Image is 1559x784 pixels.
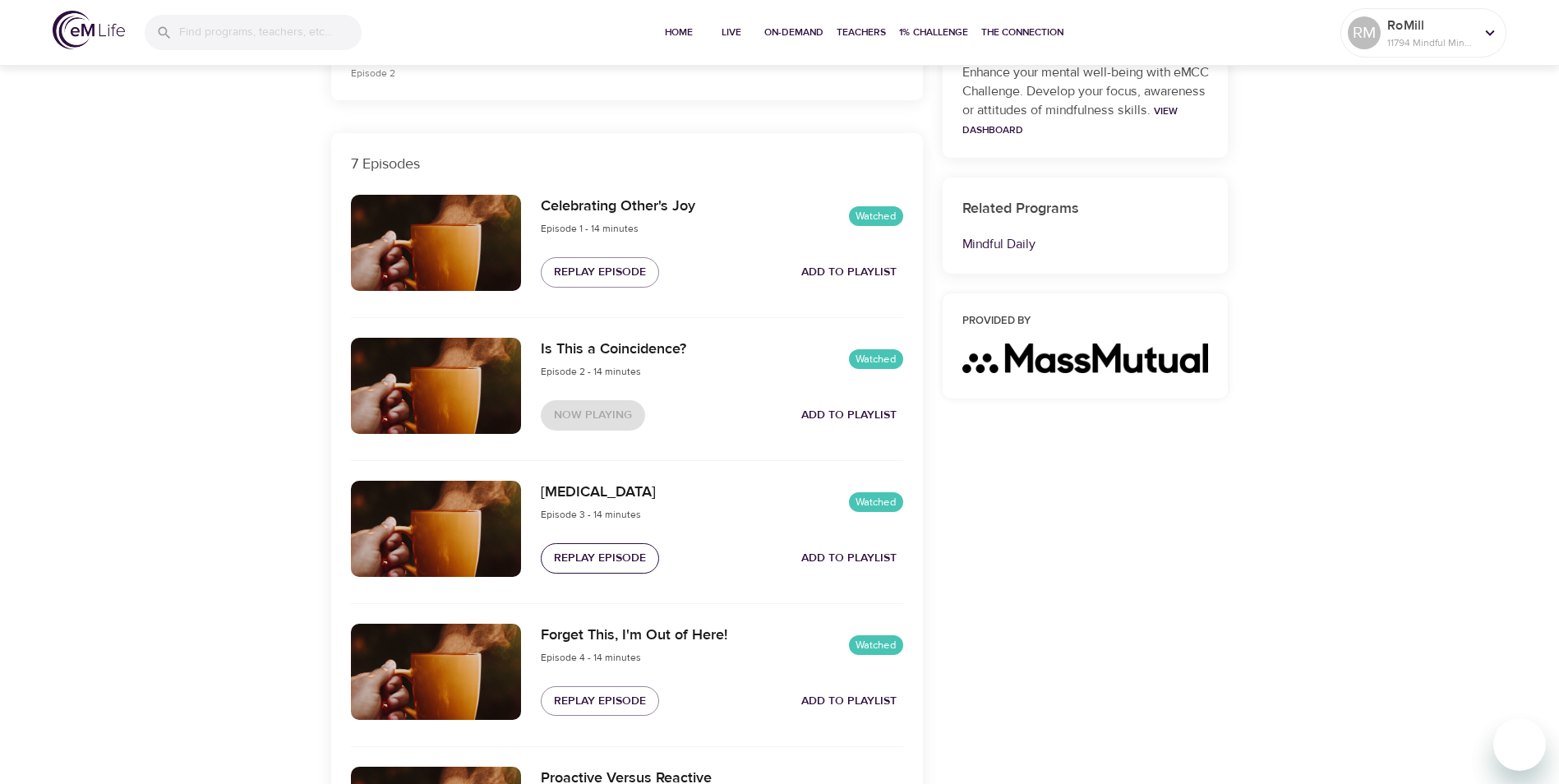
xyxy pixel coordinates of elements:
h6: Provided by [962,313,1209,330]
span: Watched [849,352,903,367]
span: Episode 4 - 14 minutes [541,651,641,664]
span: Episode 1 - 14 minutes [541,222,639,235]
h6: Celebrating Other's Joy [541,195,695,219]
p: 11794 Mindful Minutes [1387,35,1474,50]
span: Live [712,24,751,41]
div: RM [1348,16,1381,49]
span: Episode 3 - 14 minutes [541,508,641,521]
button: Replay Episode [541,543,659,574]
p: 7 Episodes [351,153,903,175]
a: Mindful Daily [962,236,1035,252]
span: On-Demand [764,24,823,41]
span: Home [659,24,699,41]
p: RoMill [1387,16,1474,35]
h6: Is This a Coincidence? [541,338,686,362]
img: org_logo_175.jpg [962,344,1209,373]
span: Add to Playlist [801,548,897,569]
button: Replay Episode [541,257,659,288]
span: Teachers [837,24,886,41]
span: Replay Episode [554,691,646,712]
span: 1% Challenge [899,24,968,41]
iframe: Button to launch messaging window [1493,718,1546,771]
input: Find programs, teachers, etc... [179,15,362,50]
h6: Related Programs [962,197,1209,221]
span: Watched [849,209,903,224]
img: logo [53,11,125,49]
p: Enhance your mental well-being with eMCC Challenge. Develop your focus, awareness or attitudes of... [962,63,1209,139]
button: Add to Playlist [795,400,903,431]
span: Episode 2 - 14 minutes [541,365,641,378]
span: Add to Playlist [801,691,897,712]
span: Replay Episode [554,262,646,283]
button: Add to Playlist [795,686,903,717]
p: Episode 2 [351,66,760,81]
span: Add to Playlist [801,262,897,283]
span: Add to Playlist [801,405,897,426]
h6: [MEDICAL_DATA] [541,481,656,505]
h6: Forget This, I'm Out of Here! [541,624,727,648]
span: Watched [849,638,903,653]
span: Replay Episode [554,548,646,569]
a: View Dashboard [962,104,1178,136]
span: Watched [849,495,903,510]
button: Replay Episode [541,686,659,717]
button: Add to Playlist [795,543,903,574]
button: Add to Playlist [795,257,903,288]
span: The Connection [981,24,1063,41]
